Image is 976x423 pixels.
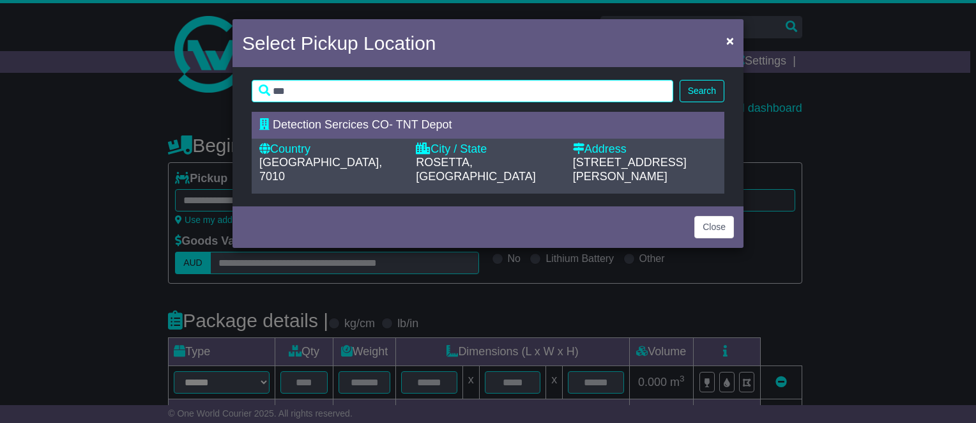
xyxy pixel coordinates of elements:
span: [GEOGRAPHIC_DATA], 7010 [259,156,382,183]
div: City / State [416,142,560,157]
span: ROSETTA, [GEOGRAPHIC_DATA] [416,156,535,183]
span: × [726,33,734,48]
button: Search [680,80,724,102]
span: Detection Sercices CO- TNT Depot [273,118,452,131]
button: Close [720,27,740,54]
button: Close [694,216,734,238]
h4: Select Pickup Location [242,29,436,58]
span: [STREET_ADDRESS][PERSON_NAME] [573,156,687,183]
div: Country [259,142,403,157]
div: Address [573,142,717,157]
